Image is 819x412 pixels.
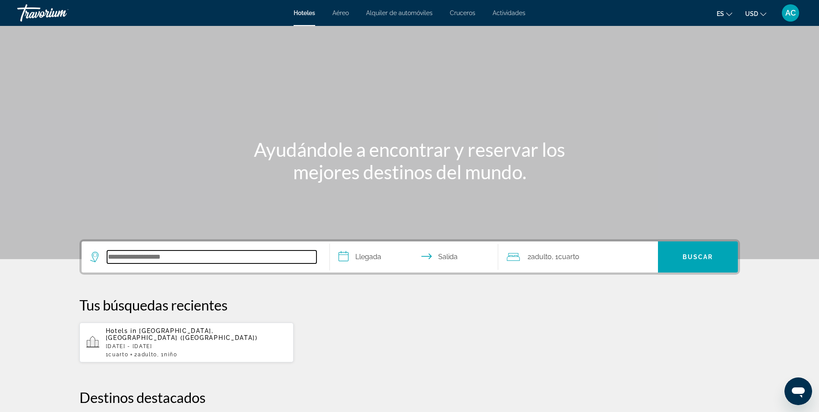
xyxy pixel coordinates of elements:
h2: Destinos destacados [79,389,740,406]
button: User Menu [779,4,802,22]
span: Buscar [683,254,713,260]
div: Search widget [82,241,738,273]
span: , 1 [157,352,177,358]
button: Change language [717,7,732,20]
span: Hotels in [106,327,137,334]
span: Adulto [138,352,157,358]
a: Alquiler de automóviles [366,10,433,16]
iframe: Botón para iniciar la ventana de mensajería [784,377,812,405]
button: Travelers: 2 adults, 0 children [498,241,658,273]
span: Niño [164,352,177,358]
span: USD [745,10,758,17]
span: 2 [134,352,157,358]
span: , 1 [552,251,579,263]
a: Hoteles [294,10,315,16]
a: Travorium [17,2,104,24]
span: [GEOGRAPHIC_DATA], [GEOGRAPHIC_DATA] ([GEOGRAPHIC_DATA]) [106,327,258,341]
span: es [717,10,724,17]
span: 2 [528,251,552,263]
button: Search [658,241,738,273]
button: Hotels in [GEOGRAPHIC_DATA], [GEOGRAPHIC_DATA] ([GEOGRAPHIC_DATA])[DATE] - [DATE]1Cuarto2Adulto, ... [79,322,294,363]
button: Change currency [745,7,766,20]
input: Search hotel destination [107,250,316,263]
p: [DATE] - [DATE] [106,343,287,349]
p: Tus búsquedas recientes [79,296,740,314]
span: Cuarto [108,352,128,358]
span: Adulto [531,253,552,261]
button: Select check in and out date [330,241,498,273]
a: Actividades [493,10,525,16]
span: 1 [106,352,129,358]
a: Cruceros [450,10,475,16]
h1: Ayudándole a encontrar y reservar los mejores destinos del mundo. [248,138,572,183]
a: Aéreo [332,10,349,16]
span: Cuarto [558,253,579,261]
span: AC [785,9,796,17]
